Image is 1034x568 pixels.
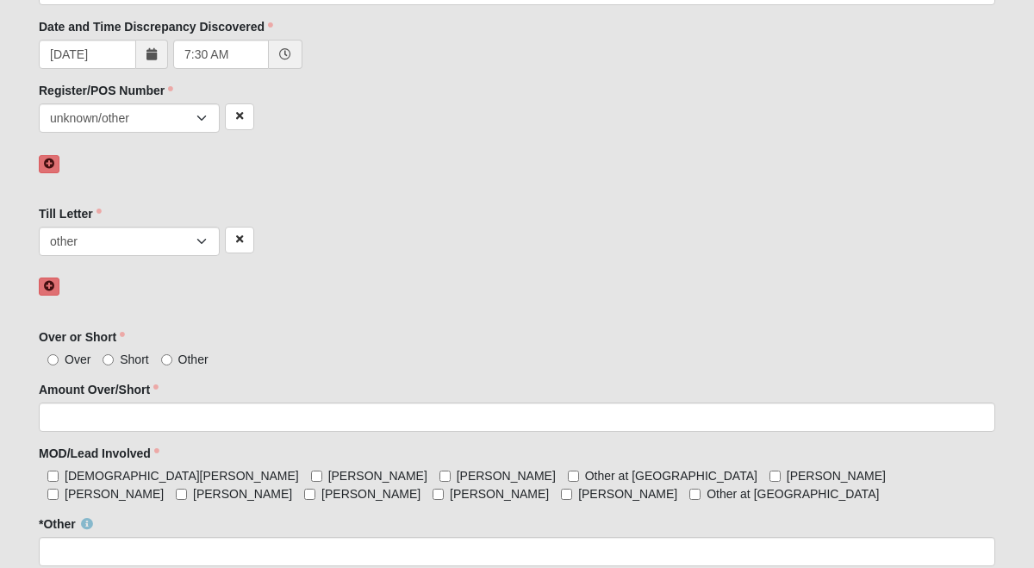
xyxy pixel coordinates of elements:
input: Other at [GEOGRAPHIC_DATA] [689,489,701,500]
label: Till Letter [39,205,102,222]
input: [PERSON_NAME] [561,489,572,500]
span: [DEMOGRAPHIC_DATA][PERSON_NAME] [65,469,299,483]
span: [PERSON_NAME] [450,487,549,501]
span: [PERSON_NAME] [787,469,886,483]
span: [PERSON_NAME] [321,487,420,501]
label: *Other [39,515,93,533]
input: [PERSON_NAME] [433,489,444,500]
input: Other [161,354,172,365]
label: Date and Time Discrepancy Discovered [39,18,273,35]
label: Over or Short [39,328,125,346]
span: Other [178,353,209,366]
span: [PERSON_NAME] [65,487,164,501]
input: Over [47,354,59,365]
span: Other at [GEOGRAPHIC_DATA] [585,469,757,483]
span: [PERSON_NAME] [193,487,292,501]
label: Amount Over/Short [39,381,159,398]
input: [PERSON_NAME] [304,489,315,500]
span: Short [120,353,148,366]
span: Other at [GEOGRAPHIC_DATA] [707,487,879,501]
input: Other at [GEOGRAPHIC_DATA] [568,471,579,482]
input: [PERSON_NAME] [439,471,451,482]
input: [PERSON_NAME] [47,489,59,500]
label: MOD/Lead Involved [39,445,159,462]
input: [PERSON_NAME] [769,471,781,482]
input: [DEMOGRAPHIC_DATA][PERSON_NAME] [47,471,59,482]
span: [PERSON_NAME] [457,469,556,483]
input: [PERSON_NAME] [311,471,322,482]
label: Register/POS Number [39,82,173,99]
input: [PERSON_NAME] [176,489,187,500]
span: [PERSON_NAME] [578,487,677,501]
input: Short [103,354,114,365]
span: Over [65,353,90,366]
span: [PERSON_NAME] [328,469,427,483]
